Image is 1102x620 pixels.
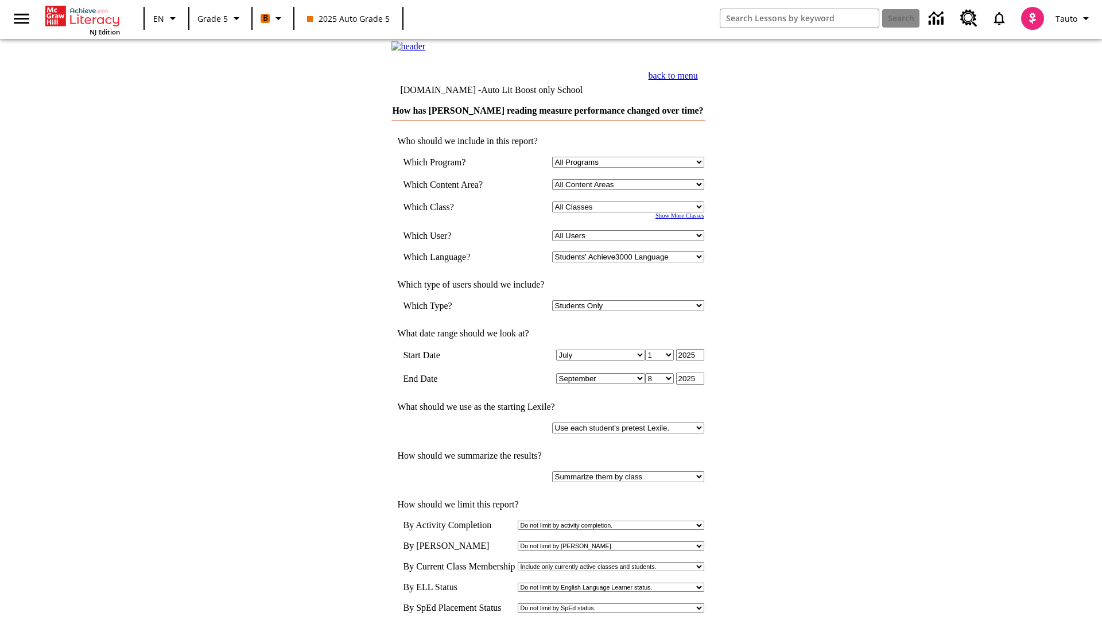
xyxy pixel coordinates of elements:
span: Tauto [1056,13,1077,25]
td: Which User? [403,230,504,241]
td: Which type of users should we include? [391,280,704,290]
td: Start Date [403,349,504,361]
button: Grade: Grade 5, Select a grade [193,8,248,29]
span: NJ Edition [90,28,120,36]
a: Show More Classes [655,212,704,219]
td: Which Language? [403,251,504,262]
td: By SpEd Placement Status [403,603,515,613]
td: By [PERSON_NAME] [403,541,515,551]
td: Who should we include in this report? [391,136,704,146]
td: How should we limit this report? [391,499,704,510]
span: Grade 5 [197,13,228,25]
button: Select a new avatar [1014,3,1051,33]
td: By Activity Completion [403,520,515,530]
span: EN [153,13,164,25]
button: Profile/Settings [1051,8,1097,29]
span: 2025 Auto Grade 5 [307,13,390,25]
td: Which Program? [403,157,504,168]
td: [DOMAIN_NAME] - [400,85,583,95]
td: Which Type? [403,300,504,311]
a: back to menu [649,71,698,80]
a: How has [PERSON_NAME] reading measure performance changed over time? [392,106,703,115]
img: avatar image [1021,7,1044,30]
a: Data Center [922,3,953,34]
td: End Date [403,373,504,385]
input: search field [720,9,879,28]
img: header [391,41,425,52]
td: What date range should we look at? [391,328,704,339]
button: Boost Class color is orange. Change class color [256,8,290,29]
td: Which Class? [403,201,504,212]
span: B [263,11,268,25]
a: Notifications [984,3,1014,33]
td: By ELL Status [403,582,515,592]
td: What should we use as the starting Lexile? [391,402,704,412]
button: Language: EN, Select a language [148,8,185,29]
td: By Current Class Membership [403,561,515,572]
div: Home [45,3,120,36]
a: Resource Center, Will open in new tab [953,3,984,34]
nobr: Which Content Area? [403,180,483,189]
button: Open side menu [5,2,38,36]
nobr: Auto Lit Boost only School [481,85,583,95]
td: How should we summarize the results? [391,451,704,461]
